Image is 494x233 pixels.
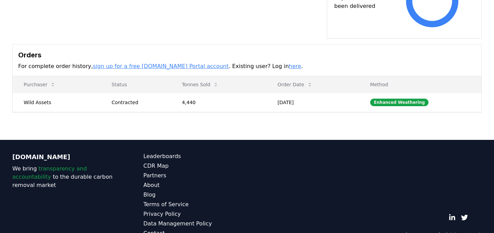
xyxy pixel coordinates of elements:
[143,200,247,209] a: Terms of Service
[12,165,87,180] span: transparency and accountability
[143,171,247,180] a: Partners
[370,99,429,106] div: Enhanced Weathering
[143,162,247,170] a: CDR Map
[13,93,101,112] td: Wild Assets
[171,93,267,112] td: 4,440
[449,214,456,221] a: LinkedIn
[143,152,247,160] a: Leaderboards
[111,99,165,106] div: Contracted
[18,78,61,91] button: Purchaser
[365,81,476,88] p: Method
[272,78,318,91] button: Order Date
[143,191,247,199] a: Blog
[176,78,224,91] button: Tonnes Sold
[143,210,247,218] a: Privacy Policy
[143,181,247,189] a: About
[93,63,229,69] a: sign up for a free [DOMAIN_NAME] Portal account
[18,62,476,70] p: For complete order history, . Existing user? Log in .
[12,165,116,189] p: We bring to the durable carbon removal market
[18,50,476,60] h3: Orders
[289,63,301,69] a: here
[106,81,165,88] p: Status
[143,220,247,228] a: Data Management Policy
[12,152,116,162] p: [DOMAIN_NAME]
[267,93,359,112] td: [DATE]
[461,214,468,221] a: Twitter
